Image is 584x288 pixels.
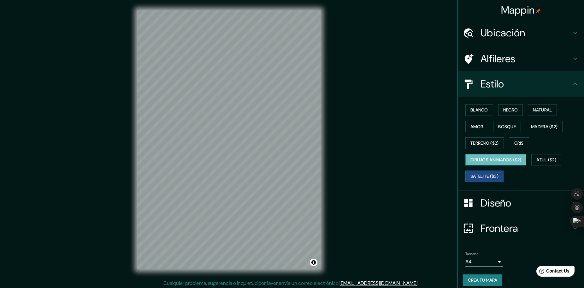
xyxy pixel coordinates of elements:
h4: Estilo [481,78,571,90]
div: Estilo [458,71,584,97]
button: Blanco [465,104,493,116]
a: [EMAIL_ADDRESS][DOMAIN_NAME] [339,280,417,286]
img: pin-icon.png [536,9,541,14]
h4: Diseño [481,197,571,209]
button: Crea tu mapa [463,274,502,286]
h4: Mappin [501,4,541,16]
button: Bosque [493,121,521,133]
button: Negro [498,104,523,116]
button: Terreno ($2) [465,137,504,149]
div: Ubicación [458,20,584,45]
div: A4 [465,257,503,267]
button: Amor [465,121,488,133]
button: Natural [528,104,557,116]
h4: Alfileres [481,52,571,65]
h4: Frontera [481,222,571,235]
div: Frontera [458,216,584,241]
div: Diseño [458,190,584,216]
h4: Ubicación [481,27,571,39]
p: Cualquier problema, sugerencia o inquietud por favor envíe un correo electrónico . [163,279,418,287]
button: Azul ($2) [531,154,561,166]
canvas: Map [137,10,321,269]
div: . [419,279,421,287]
div: Alfileres [458,46,584,71]
button: Madera ($2) [526,121,563,133]
button: Toggle attribution [310,259,317,266]
button: Gris [509,137,529,149]
div: . [418,279,419,287]
button: Dibujos animados ($2) [465,154,526,166]
button: Satélite ($3) [465,171,504,182]
label: Tamaño [465,251,478,256]
iframe: Help widget launcher [528,263,577,281]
